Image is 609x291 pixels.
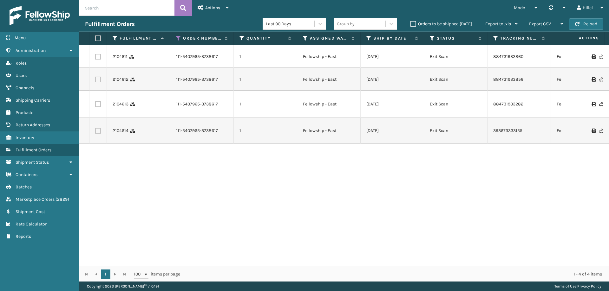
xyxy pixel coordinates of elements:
[437,35,475,41] label: Status
[500,35,539,41] label: Tracking Number
[493,101,523,107] a: 884731933282
[15,35,26,41] span: Menu
[120,35,158,41] label: Fulfillment Order Id
[514,5,525,10] span: Mode
[297,117,361,144] td: Fellowship - East
[205,5,220,10] span: Actions
[554,282,601,291] div: |
[485,21,511,27] span: Export to .xls
[16,122,50,128] span: Return Addresses
[16,234,31,239] span: Reports
[56,197,69,202] span: ( 2829 )
[592,54,595,59] i: Print Label
[424,91,488,117] td: Exit Scan
[16,135,34,140] span: Inventory
[424,68,488,91] td: Exit Scan
[337,21,355,27] div: Group by
[361,117,424,144] td: [DATE]
[16,60,27,66] span: Roles
[266,21,315,27] div: Last 90 Days
[310,35,348,41] label: Assigned Warehouse
[599,102,603,106] i: Never Shipped
[297,91,361,117] td: Fellowship - East
[176,128,218,134] a: 111-5407965-3738617
[113,76,128,83] a: 2104612
[16,48,46,53] span: Administration
[559,33,603,43] span: Actions
[592,102,595,106] i: Print Label
[246,35,285,41] label: Quantity
[592,77,595,82] i: Print Label
[113,128,128,134] a: 2104614
[16,172,37,177] span: Containers
[361,45,424,68] td: [DATE]
[592,129,595,133] i: Print Label
[16,160,49,165] span: Shipment Status
[493,77,523,82] a: 884731933856
[16,147,51,153] span: Fulfillment Orders
[234,91,297,117] td: 1
[234,45,297,68] td: 1
[234,117,297,144] td: 1
[16,209,45,214] span: Shipment Cost
[16,85,34,91] span: Channels
[599,129,603,133] i: Never Shipped
[16,197,55,202] span: Marketplace Orders
[16,184,32,190] span: Batches
[113,101,128,107] a: 2104613
[176,76,218,83] a: 111-5407965-3738617
[16,73,27,78] span: Users
[234,68,297,91] td: 1
[85,20,134,28] h3: Fulfillment Orders
[493,54,523,59] a: 884731932860
[373,35,412,41] label: Ship By Date
[87,282,159,291] p: Copyright 2023 [PERSON_NAME]™ v 1.0.191
[554,284,576,288] a: Terms of Use
[361,68,424,91] td: [DATE]
[493,128,522,133] a: 393673333155
[424,117,488,144] td: Exit Scan
[569,18,603,30] button: Reload
[16,110,33,115] span: Products
[599,54,603,59] i: Never Shipped
[134,271,143,277] span: 100
[16,221,47,227] span: Rate Calculator
[529,21,551,27] span: Export CSV
[16,98,50,103] span: Shipping Carriers
[101,269,110,279] a: 1
[176,54,218,60] a: 111-5407965-3738617
[134,269,180,279] span: items per page
[113,54,128,60] a: 2104611
[10,6,70,25] img: logo
[424,45,488,68] td: Exit Scan
[577,284,601,288] a: Privacy Policy
[361,91,424,117] td: [DATE]
[297,45,361,68] td: Fellowship - East
[410,21,472,27] label: Orders to be shipped [DATE]
[176,101,218,107] a: 111-5407965-3738617
[183,35,221,41] label: Order Number
[297,68,361,91] td: Fellowship - East
[189,271,602,277] div: 1 - 4 of 4 items
[599,77,603,82] i: Never Shipped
